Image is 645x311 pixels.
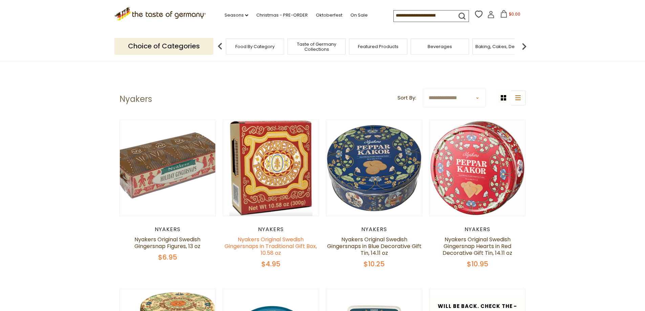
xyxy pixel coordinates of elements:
[213,40,227,53] img: previous arrow
[326,226,423,233] div: Nyakers
[509,11,520,17] span: $0.00
[261,259,280,269] span: $4.95
[120,226,216,233] div: Nyakers
[429,226,526,233] div: Nyakers
[467,259,488,269] span: $10.95
[316,12,342,19] a: Oktoberfest
[224,12,248,19] a: Seasons
[364,259,385,269] span: $10.25
[358,44,399,49] a: Featured Products
[428,44,452,49] a: Beverages
[158,252,177,262] span: $6.95
[430,120,525,216] img: Nyakers
[443,236,512,257] a: Nyakers Original Swedish Gingersnap Hearts in Red Decorative Gift Tin, 14.11 oz
[134,236,200,250] a: Nyakers Original Swedish Gingersnap Figures, 13 oz
[223,226,319,233] div: Nyakers
[496,10,525,20] button: $0.00
[327,236,422,257] a: Nyakers Original Swedish Gingersnaps in Blue Decorative Gift Tin, 14.11 oz
[235,44,275,49] a: Food By Category
[517,40,531,53] img: next arrow
[223,120,319,216] img: Nyakers
[224,236,317,257] a: Nyakers Original Swedish Gingersnaps in Traditional Gift Box, 10.58 oz
[326,120,422,216] img: Nyakers
[475,44,528,49] a: Baking, Cakes, Desserts
[256,12,308,19] a: Christmas - PRE-ORDER
[114,38,213,54] p: Choice of Categories
[350,12,368,19] a: On Sale
[289,42,344,52] a: Taste of Germany Collections
[120,120,216,216] img: Nyakers
[120,94,152,104] h1: Nyakers
[397,94,416,102] label: Sort By:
